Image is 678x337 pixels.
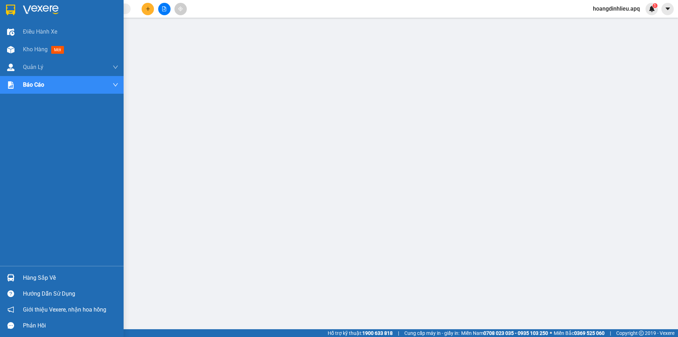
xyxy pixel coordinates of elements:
div: Phản hồi [23,320,118,331]
span: Cung cấp máy in - giấy in: [404,329,459,337]
span: Miền Nam [461,329,548,337]
img: warehouse-icon [7,46,14,53]
div: Hàng sắp về [23,273,118,283]
span: caret-down [665,6,671,12]
span: Hỗ trợ kỹ thuật: [328,329,393,337]
img: warehouse-icon [7,274,14,281]
span: Điều hành xe [23,27,57,36]
span: Giới thiệu Vexere, nhận hoa hồng [23,305,106,314]
span: 1 [654,3,656,8]
strong: 0708 023 035 - 0935 103 250 [483,330,548,336]
span: notification [7,306,14,313]
span: | [610,329,611,337]
strong: 1900 633 818 [362,330,393,336]
span: down [113,82,118,88]
button: aim [174,3,187,15]
span: down [113,64,118,70]
sup: 1 [653,3,658,8]
span: Báo cáo [23,80,44,89]
span: message [7,322,14,329]
button: file-add [158,3,171,15]
span: Miền Bắc [554,329,605,337]
button: plus [142,3,154,15]
span: Kho hàng [23,46,48,53]
span: plus [145,6,150,11]
span: copyright [639,331,644,336]
div: Hướng dẫn sử dụng [23,289,118,299]
span: mới [51,46,64,54]
img: logo-vxr [6,5,15,15]
span: file-add [162,6,167,11]
span: hoangdinhlieu.apq [587,4,646,13]
button: caret-down [661,3,674,15]
span: ⚪️ [550,332,552,335]
span: Quản Lý [23,63,43,71]
img: icon-new-feature [649,6,655,12]
img: warehouse-icon [7,64,14,71]
span: aim [178,6,183,11]
img: warehouse-icon [7,28,14,36]
strong: 0369 525 060 [574,330,605,336]
span: | [398,329,399,337]
img: solution-icon [7,81,14,89]
span: question-circle [7,290,14,297]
